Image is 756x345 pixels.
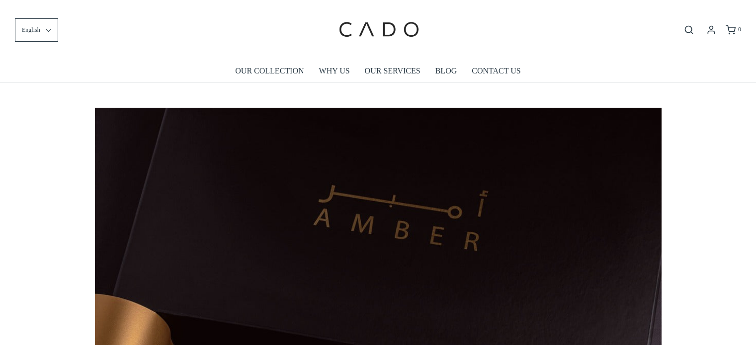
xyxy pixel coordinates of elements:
[435,60,457,82] a: BLOG
[319,60,350,82] a: WHY US
[336,7,420,52] img: cadogifting
[738,26,741,33] span: 0
[472,60,520,82] a: CONTACT US
[22,25,40,35] span: English
[680,24,698,35] button: Open search bar
[15,18,58,42] button: English
[725,25,741,35] a: 0
[365,60,420,82] a: OUR SERVICES
[235,60,304,82] a: OUR COLLECTION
